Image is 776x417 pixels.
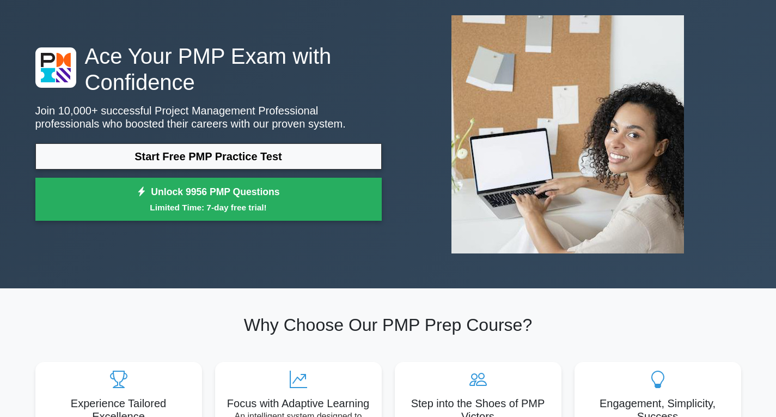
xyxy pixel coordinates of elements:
small: Limited Time: 7-day free trial! [49,201,368,214]
h1: Ace Your PMP Exam with Confidence [35,43,382,95]
h5: Focus with Adaptive Learning [224,397,373,410]
a: Start Free PMP Practice Test [35,143,382,170]
a: Unlock 9956 PMP QuestionsLimited Time: 7-day free trial! [35,178,382,221]
p: Join 10,000+ successful Project Management Professional professionals who boosted their careers w... [35,104,382,130]
h2: Why Choose Our PMP Prep Course? [35,315,741,335]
